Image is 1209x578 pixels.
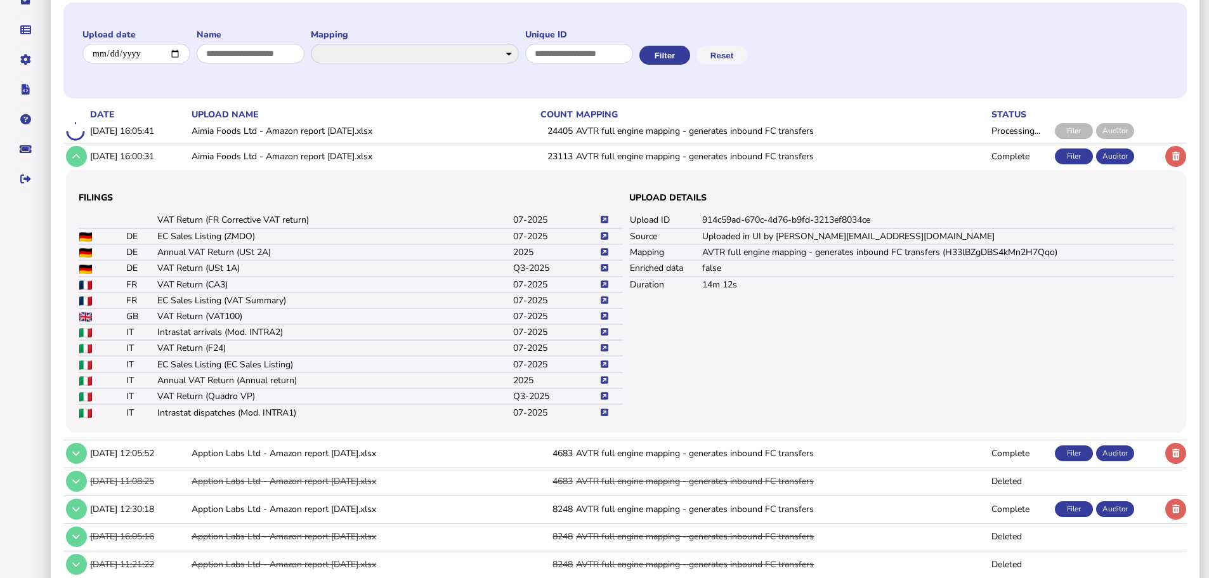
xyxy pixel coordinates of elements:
[513,228,599,244] td: 07-2025
[989,496,1052,522] td: Complete
[66,443,87,464] button: Show/hide row detail
[126,404,157,420] td: IT
[126,260,157,276] td: DE
[573,143,989,169] td: AVTR full engine mapping - generates inbound FC transfers
[702,244,1173,260] td: AVTR full engine mapping - generates inbound FC transfers (H33lBZgDBS4kMn2H7Qqo)
[66,499,87,520] button: Show/hide row detail
[639,46,690,65] button: Filter
[989,121,1052,141] td: Processing...
[88,523,189,549] td: [DATE] 16:05:16
[157,340,512,356] td: VAT Return (F24)
[79,248,92,258] img: DE flag
[513,388,599,404] td: Q3-2025
[79,312,92,322] img: GB flag
[629,228,702,244] td: Source
[513,143,573,169] td: 23113
[702,213,1173,228] td: 914c59ad-670c-4d76-b9fd-3213ef8034ce
[311,29,519,41] label: Mapping
[157,260,512,276] td: VAT Return (USt 1A)
[1096,445,1134,461] div: Auditor
[573,496,989,522] td: AVTR full engine mapping - generates inbound FC transfers
[189,523,513,549] td: Apption Labs Ltd - Amazon report [DATE].xlsx
[513,244,599,260] td: 2025
[189,143,513,169] td: Aimia Foods Ltd - Amazon report [DATE].xlsx
[12,106,39,133] button: Help pages
[79,344,92,353] img: IT flag
[126,340,157,356] td: IT
[126,292,157,308] td: FR
[702,260,1173,276] td: false
[573,468,989,494] td: AVTR full engine mapping - generates inbound FC transfers
[88,121,189,141] td: [DATE] 16:05:41
[513,292,599,308] td: 07-2025
[189,468,513,494] td: Apption Labs Ltd - Amazon report [DATE].xlsx
[573,551,989,577] td: AVTR full engine mapping - generates inbound FC transfers
[573,121,989,141] td: AVTR full engine mapping - generates inbound FC transfers
[126,372,157,388] td: IT
[79,232,92,242] img: DE flag
[513,213,599,228] td: 07-2025
[88,468,189,494] td: [DATE] 11:08:25
[525,29,633,41] label: Unique ID
[629,277,702,292] td: Duration
[629,192,1173,204] h3: Upload details
[79,328,92,338] img: IT flag
[88,108,189,121] th: date
[126,228,157,244] td: DE
[513,121,573,141] td: 24405
[629,244,702,260] td: Mapping
[513,468,573,494] td: 4683
[12,46,39,73] button: Manage settings
[189,440,513,466] td: Apption Labs Ltd - Amazon report [DATE].xlsx
[82,29,190,41] label: Upload date
[513,324,599,340] td: 07-2025
[12,76,39,103] button: Developer hub links
[12,136,39,162] button: Raise a support ticket
[989,523,1052,549] td: Deleted
[88,551,189,577] td: [DATE] 11:21:22
[12,166,39,192] button: Sign out
[702,228,1173,244] td: Uploaded in UI by [PERSON_NAME][EMAIL_ADDRESS][DOMAIN_NAME]
[513,440,573,466] td: 4683
[1096,148,1134,164] div: Auditor
[157,308,512,324] td: VAT Return (VAT100)
[1055,501,1093,517] div: Filer
[157,244,512,260] td: Annual VAT Return (USt 2A)
[189,108,513,121] th: upload name
[989,440,1052,466] td: Complete
[79,296,92,306] img: FR flag
[126,277,157,292] td: FR
[157,277,512,292] td: VAT Return (CA3)
[189,551,513,577] td: Apption Labs Ltd - Amazon report [DATE].xlsx
[573,523,989,549] td: AVTR full engine mapping - generates inbound FC transfers
[989,143,1052,169] td: Complete
[157,213,512,228] td: VAT Return (FR Corrective VAT return)
[88,496,189,522] td: [DATE] 12:30:18
[88,143,189,169] td: [DATE] 16:00:31
[1055,445,1093,461] div: Filer
[79,280,92,290] img: FR flag
[126,244,157,260] td: DE
[157,388,512,404] td: VAT Return (Quadro VP)
[1096,123,1134,139] div: Auditor
[79,265,92,274] img: DE flag
[513,277,599,292] td: 07-2025
[1165,146,1186,167] button: Delete upload
[629,213,702,228] td: Upload ID
[126,356,157,372] td: IT
[126,308,157,324] td: GB
[12,16,39,43] button: Data manager
[79,376,92,386] img: IT flag
[66,146,87,167] button: Show/hide row detail
[79,409,92,418] img: IT flag
[79,392,92,402] img: IT flag
[189,121,513,141] td: Aimia Foods Ltd - Amazon report [DATE].xlsx
[79,192,623,204] h3: Filings
[513,108,573,121] th: count
[989,468,1052,494] td: Deleted
[573,108,989,121] th: mapping
[513,551,573,577] td: 8248
[513,523,573,549] td: 8248
[88,440,189,466] td: [DATE] 12:05:52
